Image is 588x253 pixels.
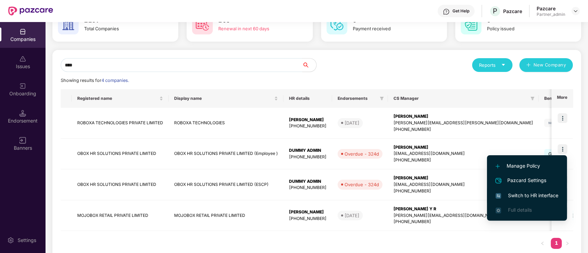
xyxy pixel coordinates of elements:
[302,58,317,72] button: search
[393,175,533,181] div: [PERSON_NAME]
[72,200,169,231] td: MOJOBOX RETAIL PRIVATE LIMITED
[537,238,548,249] li: Previous Page
[393,181,533,188] div: [EMAIL_ADDRESS][DOMAIN_NAME]
[479,62,506,68] div: Reports
[496,192,558,199] span: Switch to HR interface
[345,150,379,157] div: Overdue - 324d
[573,8,578,14] img: svg+xml;base64,PHN2ZyBpZD0iRHJvcGRvd24tMzJ4MzIiIHhtbG5zPSJodHRwOi8vd3d3LnczLm9yZy8yMDAwL3N2ZyIgd2...
[562,238,573,249] button: right
[558,113,567,123] img: icon
[16,237,38,244] div: Settings
[558,144,567,154] img: icon
[393,150,533,157] div: [EMAIL_ADDRESS][DOMAIN_NAME]
[101,78,129,83] span: 4 companies.
[19,110,26,117] img: svg+xml;base64,PHN2ZyB3aWR0aD0iMTQuNSIgaGVpZ2h0PSIxNC41IiB2aWV3Qm94PSIwIDAgMTYgMTYiIGZpbGw9Im5vbm...
[487,25,562,32] div: Policy issued
[496,162,558,170] span: Manage Policy
[338,96,377,101] span: Endorsements
[72,169,169,200] td: OBOX HR SOLUTIONS PRIVATE LIMITED
[443,8,450,15] img: svg+xml;base64,PHN2ZyBpZD0iSGVscC0zMngzMiIgeG1sbnM9Imh0dHA6Ly93d3cudzMub3JnLzIwMDAvc3ZnIiB3aWR0aD...
[327,14,347,34] img: svg+xml;base64,PHN2ZyB4bWxucz0iaHR0cDovL3d3dy53My5vcmcvMjAwMC9zdmciIHdpZHRoPSI2MCIgaGVpZ2h0PSI2MC...
[289,147,327,154] div: DUMMY ADMIN
[72,139,169,170] td: OBOX HR SOLUTIONS PRIVATE LIMITED
[19,83,26,89] img: svg+xml;base64,PHN2ZyB3aWR0aD0iMjAiIGhlaWdodD0iMjAiIHZpZXdCb3g9IjAgMCAyMCAyMCIgZmlsbD0ibm9uZSIgeG...
[169,200,283,231] td: MOJOBOX RETAIL PRIVATE LIMITED
[283,89,332,108] th: HR details
[8,7,53,15] img: New Pazcare Logo
[544,119,586,127] img: svg+xml;base64,PHN2ZyB4bWxucz0iaHR0cDovL3d3dy53My5vcmcvMjAwMC9zdmciIHdpZHRoPSIxMjIiIGhlaWdodD0iMj...
[565,241,569,245] span: right
[452,8,469,14] div: Get Help
[289,154,327,160] div: [PHONE_NUMBER]
[501,63,506,67] span: caret-down
[537,12,565,17] div: Partner_admin
[393,157,533,164] div: [PHONE_NUMBER]
[289,209,327,215] div: [PERSON_NAME]
[496,177,558,185] span: Pazcard Settings
[289,178,327,185] div: DUMMY ADMIN
[393,113,533,120] div: [PERSON_NAME]
[494,177,502,185] img: svg+xml;base64,PHN2ZyB4bWxucz0iaHR0cDovL3d3dy53My5vcmcvMjAwMC9zdmciIHdpZHRoPSIyNCIgaGVpZ2h0PSIyNC...
[537,238,548,249] button: left
[393,120,533,126] div: [PERSON_NAME][EMAIL_ADDRESS][PERSON_NAME][DOMAIN_NAME]
[218,25,293,32] div: Renewal in next 60 days
[508,207,532,213] span: Full details
[496,208,501,213] img: svg+xml;base64,PHN2ZyB4bWxucz0iaHR0cDovL3d3dy53My5vcmcvMjAwMC9zdmciIHdpZHRoPSIxNi4zNjMiIGhlaWdodD...
[393,219,533,225] div: [PHONE_NUMBER]
[19,137,26,144] img: svg+xml;base64,PHN2ZyB3aWR0aD0iMTYiIGhlaWdodD0iMTYiIHZpZXdCb3g9IjAgMCAxNiAxNiIgZmlsbD0ibm9uZSIgeG...
[537,5,565,12] div: Pazcare
[393,188,533,194] div: [PHONE_NUMBER]
[345,181,379,188] div: Overdue - 324d
[302,62,316,68] span: search
[169,108,283,139] td: ROBOXA TECHNOLOGIES
[378,94,385,103] span: filter
[77,96,158,101] span: Registered name
[493,7,497,15] span: P
[540,241,545,245] span: left
[534,62,566,68] span: New Company
[393,212,533,219] div: [PERSON_NAME][EMAIL_ADDRESS][DOMAIN_NAME]
[393,144,533,151] div: [PERSON_NAME]
[496,193,501,199] img: svg+xml;base64,PHN2ZyB4bWxucz0iaHR0cDovL3d3dy53My5vcmcvMjAwMC9zdmciIHdpZHRoPSIxNiIgaGVpZ2h0PSIxNi...
[72,89,169,108] th: Registered name
[61,78,129,83] span: Showing results for
[169,89,283,108] th: Display name
[393,96,528,101] span: CS Manager
[519,58,573,72] button: plusNew Company
[169,169,283,200] td: OBOX HR SOLUTIONS PRIVATE LIMITED (ESCP)
[174,96,273,101] span: Display name
[289,185,327,191] div: [PHONE_NUMBER]
[496,164,500,168] img: svg+xml;base64,PHN2ZyB4bWxucz0iaHR0cDovL3d3dy53My5vcmcvMjAwMC9zdmciIHdpZHRoPSIxMi4yMDEiIGhlaWdodD...
[345,119,359,126] div: [DATE]
[380,96,384,101] span: filter
[353,25,428,32] div: Payment received
[503,8,522,14] div: Pazcare
[7,237,14,244] img: svg+xml;base64,PHN2ZyBpZD0iU2V0dGluZy0yMHgyMCIgeG1sbnM9Imh0dHA6Ly93d3cudzMub3JnLzIwMDAvc3ZnIiB3aW...
[58,14,79,34] img: svg+xml;base64,PHN2ZyB4bWxucz0iaHR0cDovL3d3dy53My5vcmcvMjAwMC9zdmciIHdpZHRoPSI2MCIgaGVpZ2h0PSI2MC...
[19,28,26,35] img: svg+xml;base64,PHN2ZyBpZD0iQ29tcGFuaWVzIiB4bWxucz0iaHR0cDovL3d3dy53My5vcmcvMjAwMC9zdmciIHdpZHRoPS...
[19,55,26,62] img: svg+xml;base64,PHN2ZyBpZD0iSXNzdWVzX2Rpc2FibGVkIiB4bWxucz0iaHR0cDovL3d3dy53My5vcmcvMjAwMC9zdmciIH...
[393,206,533,212] div: [PERSON_NAME] Y R
[530,96,535,101] span: filter
[72,108,169,139] td: ROBOXA TECHNOLOGIES PRIVATE LIMITED
[526,63,531,68] span: plus
[461,14,481,34] img: svg+xml;base64,PHN2ZyB4bWxucz0iaHR0cDovL3d3dy53My5vcmcvMjAwMC9zdmciIHdpZHRoPSI2MCIgaGVpZ2h0PSI2MC...
[551,238,562,248] a: 1
[169,139,283,170] td: OBOX HR SOLUTIONS PRIVATE LIMITED (Employee )
[529,94,536,103] span: filter
[84,25,159,32] div: Total Companies
[345,212,359,219] div: [DATE]
[289,117,327,123] div: [PERSON_NAME]
[393,126,533,133] div: [PHONE_NUMBER]
[562,238,573,249] li: Next Page
[551,89,573,108] th: More
[192,14,213,34] img: svg+xml;base64,PHN2ZyB4bWxucz0iaHR0cDovL3d3dy53My5vcmcvMjAwMC9zdmciIHdpZHRoPSI2MCIgaGVpZ2h0PSI2MC...
[289,215,327,222] div: [PHONE_NUMBER]
[289,123,327,129] div: [PHONE_NUMBER]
